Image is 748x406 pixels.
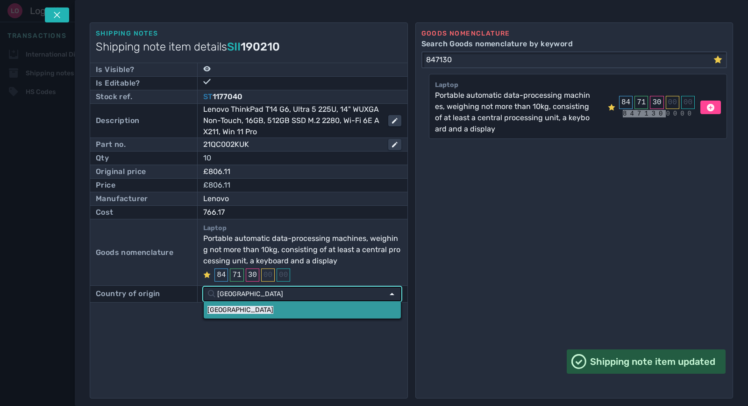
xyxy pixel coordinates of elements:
div: Part no. [96,139,126,150]
div: Country of origin [96,288,160,299]
button: Tap escape key to close [45,7,69,22]
span: 1177040 [213,92,242,101]
div: 21QC002KUK [203,139,380,150]
span: Shipping note item updated [590,355,715,369]
div: Price [96,180,115,191]
div: 30 [246,268,259,282]
mark: 847130 [623,110,666,117]
span: ST [203,92,213,101]
div: 0000 [619,109,697,119]
div: 10 [203,152,401,164]
div: 84 [214,268,228,282]
div: Qty [96,152,109,164]
div: 30 [650,96,663,109]
div: Shipping notes [96,29,401,38]
div: Goods nomenclature [421,29,727,38]
div: 00 [666,96,679,109]
div: Lenovo [203,193,388,204]
div: 00 [277,268,290,282]
div: £806.11 [203,166,388,177]
div: 71 [230,268,243,282]
h1: Shipping note item details [96,38,401,55]
div: Is Editable? [96,78,140,89]
div: Portable automatic data-processing machines, weighing not more than 10kg, consisting of at least ... [435,90,591,135]
div: Lenovo ThinkPad T14 G6, Ultra 5 225U, 14" WUXGA Non-Touch, 16GB, 512GB SSD M.2 2280, Wi-Fi 6E AX2... [203,104,380,138]
div: Portable automatic data-processing machines, weighing not more than 10kg, consisting of at least ... [203,233,401,267]
div: 00 [681,96,695,109]
input: Search Goods nomenclature by keyword [422,52,713,67]
div: 84 [619,96,633,109]
div: Is Visible? [96,64,134,75]
div: Goods nomenclature [96,247,173,258]
input: Type country [215,288,383,300]
p: Laptop [203,223,401,233]
div: Manufacturer [96,193,148,204]
div: Original price [96,166,146,177]
label: Search Goods nomenclature by keyword [421,38,727,50]
div: Description [96,115,139,126]
div: 71 [634,96,648,109]
div: £806.11 [203,180,401,191]
mark: [GEOGRAPHIC_DATA] [207,306,273,314]
span: SII [227,40,241,53]
span: 190210 [241,40,280,53]
div: Laptop [435,80,602,90]
div: 00 [261,268,275,282]
div: Stock ref. [96,91,132,102]
div: Cost [96,207,114,218]
div: 766.17 [203,207,388,218]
